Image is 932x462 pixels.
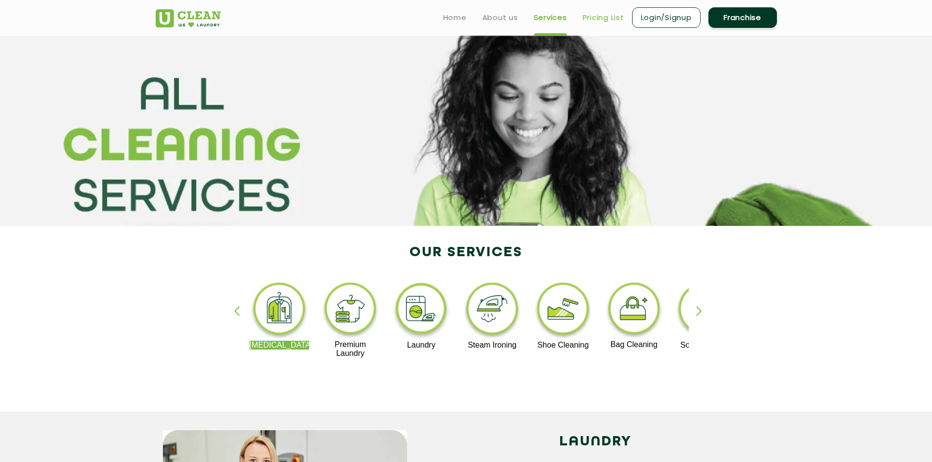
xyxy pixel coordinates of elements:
[250,341,310,350] p: [MEDICAL_DATA]
[632,7,701,28] a: Login/Signup
[675,341,735,350] p: Sofa Cleaning
[604,340,664,349] p: Bag Cleaning
[534,12,567,23] a: Services
[462,280,523,341] img: steam_ironing_11zon.webp
[250,280,310,341] img: dry_cleaning_11zon.webp
[320,280,381,340] img: premium_laundry_cleaning_11zon.webp
[583,12,624,23] a: Pricing List
[533,341,593,350] p: Shoe Cleaning
[604,280,664,340] img: bag_cleaning_11zon.webp
[391,341,452,350] p: Laundry
[675,280,735,341] img: sofa_cleaning_11zon.webp
[422,430,770,454] h2: LAUNDRY
[708,7,777,28] a: Franchise
[482,12,518,23] a: About us
[443,12,467,23] a: Home
[391,280,452,341] img: laundry_cleaning_11zon.webp
[533,280,593,341] img: shoe_cleaning_11zon.webp
[320,340,381,358] p: Premium Laundry
[156,9,221,27] img: UClean Laundry and Dry Cleaning
[462,341,523,350] p: Steam Ironing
